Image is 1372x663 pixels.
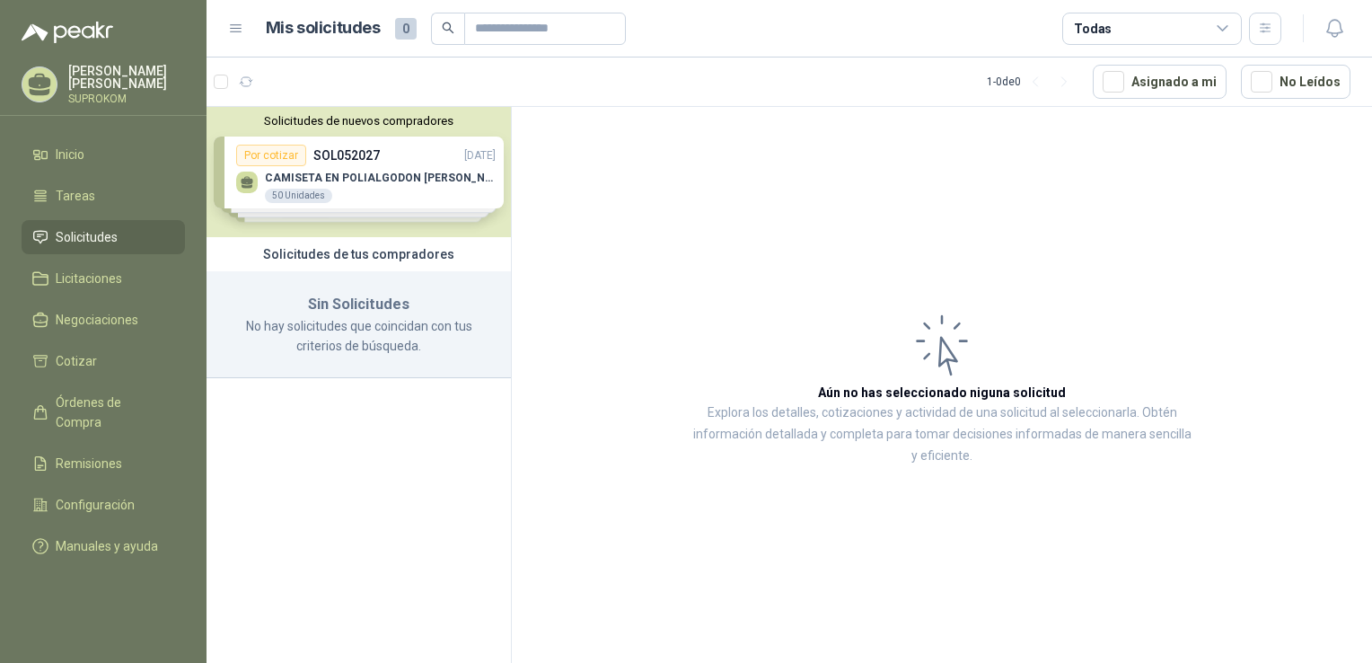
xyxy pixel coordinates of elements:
button: No Leídos [1241,65,1350,99]
span: 0 [395,18,417,40]
h3: Sin Solicitudes [228,293,489,316]
div: Todas [1074,19,1112,39]
a: Órdenes de Compra [22,385,185,439]
p: SUPROKOM [68,93,185,104]
p: [PERSON_NAME] [PERSON_NAME] [68,65,185,90]
span: Manuales y ayuda [56,536,158,556]
a: Remisiones [22,446,185,481]
a: Manuales y ayuda [22,529,185,563]
a: Solicitudes [22,220,185,254]
p: No hay solicitudes que coincidan con tus criterios de búsqueda. [228,316,489,356]
span: Inicio [56,145,84,164]
div: Solicitudes de nuevos compradoresPor cotizarSOL052027[DATE] CAMISETA EN POLIALGODON [PERSON_NAME]... [207,107,511,237]
a: Tareas [22,179,185,213]
span: Tareas [56,186,95,206]
img: Logo peakr [22,22,113,43]
span: Configuración [56,495,135,515]
button: Asignado a mi [1093,65,1227,99]
h3: Aún no has seleccionado niguna solicitud [818,383,1066,402]
div: 1 - 0 de 0 [987,67,1078,96]
h1: Mis solicitudes [266,15,381,41]
span: Negociaciones [56,310,138,330]
span: Órdenes de Compra [56,393,168,432]
a: Configuración [22,488,185,522]
span: Cotizar [56,351,97,371]
span: Solicitudes [56,227,118,247]
span: Licitaciones [56,269,122,288]
a: Negociaciones [22,303,185,337]
a: Cotizar [22,344,185,378]
span: Remisiones [56,454,122,473]
a: Inicio [22,137,185,172]
span: search [442,22,454,34]
div: Solicitudes de tus compradores [207,237,511,271]
button: Solicitudes de nuevos compradores [214,114,504,128]
a: Licitaciones [22,261,185,296]
p: Explora los detalles, cotizaciones y actividad de una solicitud al seleccionarla. Obtén informaci... [691,402,1192,467]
